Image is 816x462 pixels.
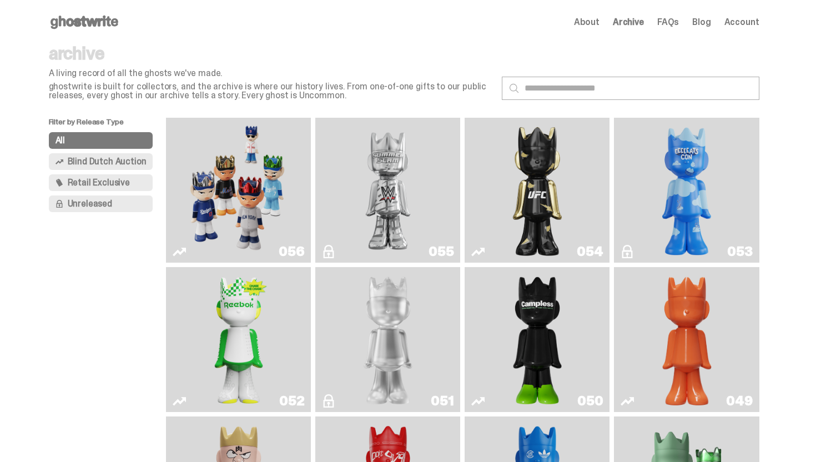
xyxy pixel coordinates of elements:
[322,122,454,258] a: I Was There SummerSlam
[471,122,603,258] a: Ruby
[577,394,603,408] div: 050
[322,272,454,408] a: LLLoyalty
[657,122,716,258] img: ghooooost
[68,157,147,166] span: Blind Dutch Auction
[49,118,167,132] p: Filter by Release Type
[334,122,442,258] img: I Was There SummerSlam
[184,122,293,258] img: Game Face (2025)
[657,272,716,408] img: Schrödinger's ghost: Orange Vibe
[209,272,268,408] img: Court Victory
[574,18,600,27] a: About
[621,272,752,408] a: Schrödinger's ghost: Orange Vibe
[49,174,153,191] button: Retail Exclusive
[68,199,112,208] span: Unreleased
[49,153,153,170] button: Blind Dutch Auction
[68,178,130,187] span: Retail Exclusive
[508,272,567,408] img: Campless
[621,122,752,258] a: ghooooost
[429,245,454,258] div: 055
[49,132,153,149] button: All
[173,122,304,258] a: Game Face (2025)
[508,122,567,258] img: Ruby
[613,18,644,27] a: Archive
[727,245,752,258] div: 053
[49,44,493,62] p: archive
[173,272,304,408] a: Court Victory
[279,394,304,408] div: 052
[56,136,66,145] span: All
[692,18,711,27] a: Blog
[49,82,493,100] p: ghostwrite is built for collectors, and the archive is where our history lives. From one-of-one g...
[49,195,153,212] button: Unreleased
[724,18,759,27] a: Account
[471,272,603,408] a: Campless
[431,394,454,408] div: 051
[577,245,603,258] div: 054
[279,245,304,258] div: 056
[657,18,679,27] a: FAQs
[49,69,493,78] p: A living record of all the ghosts we've made.
[359,272,417,408] img: LLLoyalty
[726,394,752,408] div: 049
